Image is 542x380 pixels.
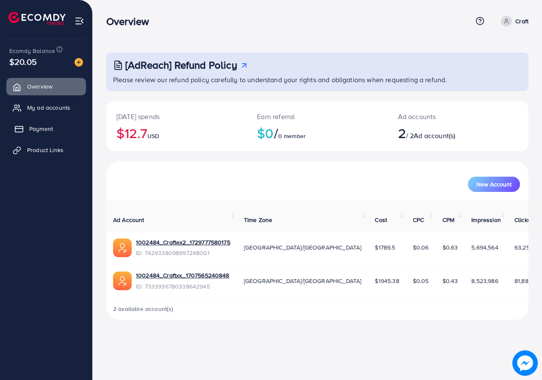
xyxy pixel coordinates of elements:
a: 1002484_Craftex2_1729777580175 [136,238,230,247]
h2: $12.7 [116,125,237,141]
span: ID: 7333936780338642945 [136,282,230,291]
img: ic-ads-acc.e4c84228.svg [113,239,132,257]
span: / [274,123,278,143]
span: ID: 7429338098997248001 [136,249,230,257]
span: Time Zone [244,216,272,224]
span: 5,694,564 [471,243,498,252]
span: Ad Account [113,216,144,224]
img: image [512,350,538,376]
span: Impression [471,216,501,224]
span: $1945.38 [375,277,399,285]
h3: Overview [106,15,156,28]
a: Overview [6,78,86,95]
span: $0.05 [413,277,429,285]
span: Ecomdy Balance [9,47,55,55]
p: Earn referral [257,111,377,122]
span: $1789.5 [375,243,395,252]
span: 8,523,986 [471,277,498,285]
a: Product Links [6,141,86,158]
img: menu [75,16,84,26]
span: $0.06 [413,243,429,252]
p: Please review our refund policy carefully to understand your rights and obligations when requesti... [113,75,523,85]
a: 1002484_Craftxx_1707565240848 [136,271,230,280]
span: $0.63 [442,243,458,252]
span: 0 member [278,132,306,140]
span: $20.05 [9,55,37,68]
span: 81,884 [514,277,532,285]
span: Overview [27,82,53,91]
a: Craft [498,16,528,27]
span: CPM [442,216,454,224]
span: New Account [476,181,512,187]
span: Ad account(s) [414,131,455,140]
h2: $0 [257,125,377,141]
span: CPC [413,216,424,224]
p: [DATE] spends [116,111,237,122]
span: Payment [29,125,53,133]
span: USD [147,132,159,140]
img: logo [8,12,66,25]
p: Craft [515,16,528,26]
p: Ad accounts [398,111,483,122]
span: Product Links [27,146,64,154]
img: ic-ads-acc.e4c84228.svg [113,272,132,290]
span: 2 available account(s) [113,305,174,313]
span: Cost [375,216,387,224]
span: Clicks [514,216,531,224]
span: 63,255 [514,243,533,252]
button: New Account [468,177,520,192]
h3: [AdReach] Refund Policy [125,59,237,71]
span: $0.43 [442,277,458,285]
a: My ad accounts [6,99,86,116]
span: [GEOGRAPHIC_DATA]/[GEOGRAPHIC_DATA] [244,243,362,252]
span: [GEOGRAPHIC_DATA]/[GEOGRAPHIC_DATA] [244,277,362,285]
span: My ad accounts [27,103,70,112]
img: image [75,58,83,67]
h2: / 2 [398,125,483,141]
a: Payment [6,120,86,137]
span: 2 [398,123,406,143]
